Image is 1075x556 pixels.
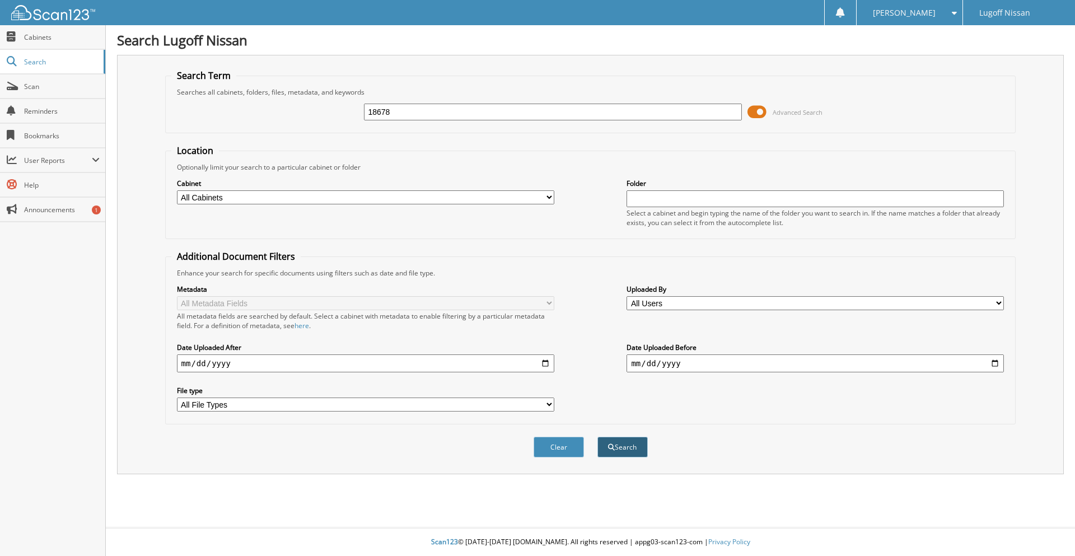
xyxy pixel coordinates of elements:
span: Bookmarks [24,131,100,141]
span: [PERSON_NAME] [873,10,936,16]
span: User Reports [24,156,92,165]
div: Select a cabinet and begin typing the name of the folder you want to search in. If the name match... [627,208,1004,227]
a: here [295,321,309,330]
label: File type [177,386,554,395]
span: Scan [24,82,100,91]
span: Search [24,57,98,67]
div: Enhance your search for specific documents using filters such as date and file type. [171,268,1010,278]
label: Date Uploaded Before [627,343,1004,352]
label: Uploaded By [627,284,1004,294]
span: Scan123 [431,537,458,546]
input: end [627,354,1004,372]
span: Reminders [24,106,100,116]
div: Searches all cabinets, folders, files, metadata, and keywords [171,87,1010,97]
legend: Search Term [171,69,236,82]
legend: Additional Document Filters [171,250,301,263]
label: Cabinet [177,179,554,188]
span: Advanced Search [773,108,822,116]
legend: Location [171,144,219,157]
h1: Search Lugoff Nissan [117,31,1064,49]
span: Announcements [24,205,100,214]
label: Folder [627,179,1004,188]
span: Lugoff Nissan [979,10,1030,16]
a: Privacy Policy [708,537,750,546]
img: scan123-logo-white.svg [11,5,95,20]
input: start [177,354,554,372]
span: Cabinets [24,32,100,42]
div: © [DATE]-[DATE] [DOMAIN_NAME]. All rights reserved | appg03-scan123-com | [106,529,1075,556]
label: Metadata [177,284,554,294]
div: Optionally limit your search to a particular cabinet or folder [171,162,1010,172]
span: Help [24,180,100,190]
label: Date Uploaded After [177,343,554,352]
button: Clear [534,437,584,457]
div: 1 [92,205,101,214]
button: Search [597,437,648,457]
iframe: Chat Widget [1019,502,1075,556]
div: All metadata fields are searched by default. Select a cabinet with metadata to enable filtering b... [177,311,554,330]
